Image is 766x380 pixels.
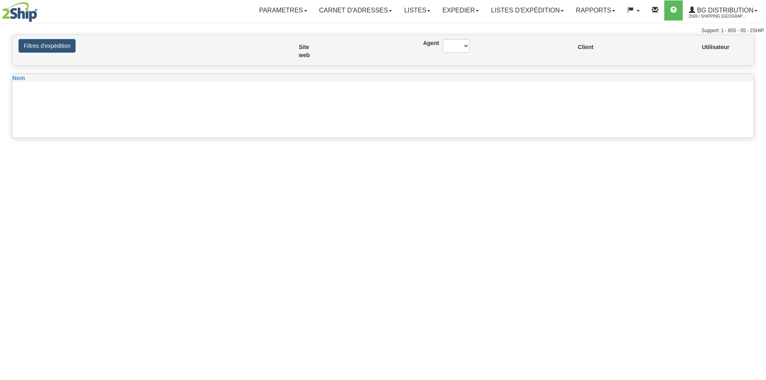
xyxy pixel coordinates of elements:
[299,43,302,59] label: Site web
[398,0,436,21] a: Listes
[18,39,76,53] button: Filtres d'expédition
[702,43,707,51] label: Utilisateur
[689,12,749,21] span: 2569 / Shipping [GEOGRAPHIC_DATA]
[2,27,764,34] div: Support: 1 - 855 - 55 - 2SHIP
[683,0,764,21] a: BG Distribution 2569 / Shipping [GEOGRAPHIC_DATA]
[253,0,313,21] a: Parametres
[570,0,621,21] a: Rapports
[578,43,579,51] label: Client
[695,7,754,14] span: BG Distribution
[485,0,570,21] a: LISTES D'EXPÉDITION
[12,75,25,81] span: Nom
[2,2,37,22] img: logo2569.jpg
[313,0,398,21] a: Carnet d'adresses
[423,39,431,47] label: Agent
[436,0,485,21] a: Expedier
